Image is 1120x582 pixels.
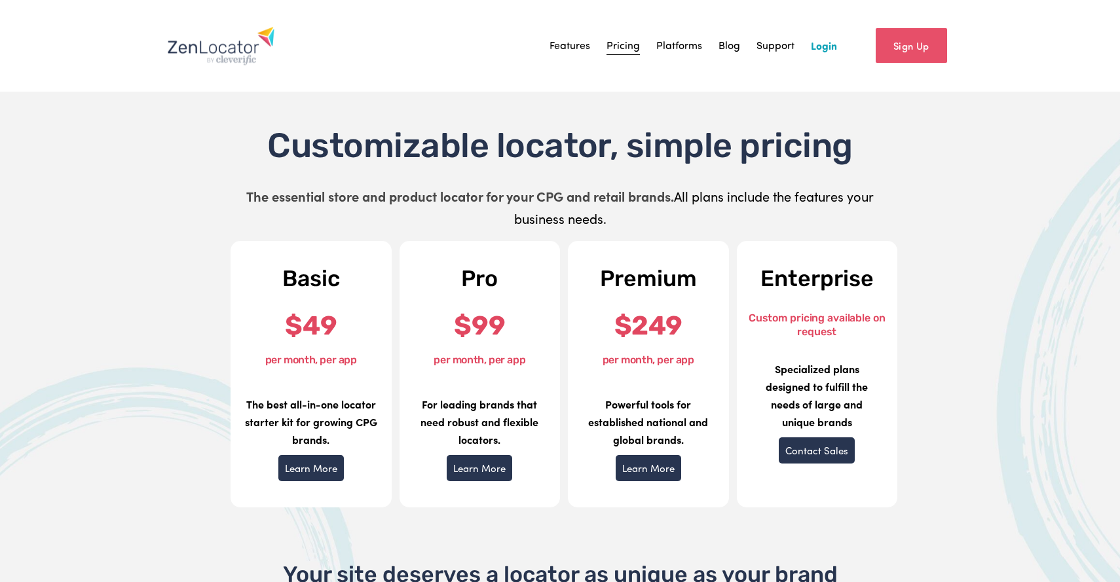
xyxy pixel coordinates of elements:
h2: Pro [411,267,550,291]
strong: The essential store and product locator for your CPG and retail brands. [246,187,674,205]
h2: Premium [579,267,718,291]
a: Learn More [616,455,681,481]
a: Learn More [278,455,344,481]
p: All plans include the features your business needs. [234,185,886,230]
strong: $49 [285,310,337,341]
font: per month, per app [434,354,525,366]
a: Support [756,36,794,56]
font: per month, per app [603,354,694,366]
strong: $249 [614,310,682,341]
font: per month, per app [265,354,357,366]
img: Zenlocator [167,26,275,65]
strong: Powerful tools for established national and global brands. [588,397,708,446]
strong: Specialized plans designed to fulfill the needs of large and unique brands [766,361,868,429]
h2: Enterprise [748,267,887,291]
strong: $99 [454,310,505,341]
strong: For leading brands that need robust and flexible locators. [420,397,538,446]
h2: Basic [242,267,381,291]
font: Custom pricing available on request [749,312,886,338]
a: Platforms [656,36,702,56]
a: Learn More [447,455,512,481]
a: Features [550,36,590,56]
a: Contact Sales [779,437,855,464]
span: Customizable locator, simple pricing [267,125,852,166]
a: Login [811,36,837,56]
a: Sign Up [876,28,947,63]
a: Blog [719,36,740,56]
a: Pricing [607,36,640,56]
strong: The best all-in-one locator starter kit for growing CPG brands. [245,397,377,446]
